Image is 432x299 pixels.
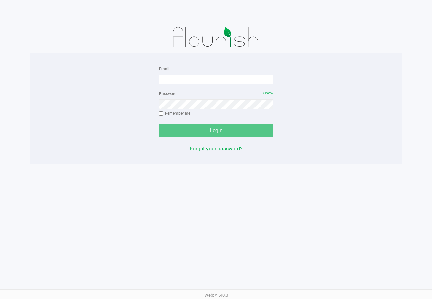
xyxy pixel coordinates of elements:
input: Remember me [159,111,164,116]
label: Remember me [159,110,190,116]
button: Forgot your password? [190,145,243,153]
span: Web: v1.40.0 [204,293,228,298]
span: Show [263,91,273,95]
label: Password [159,91,177,97]
label: Email [159,66,169,72]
